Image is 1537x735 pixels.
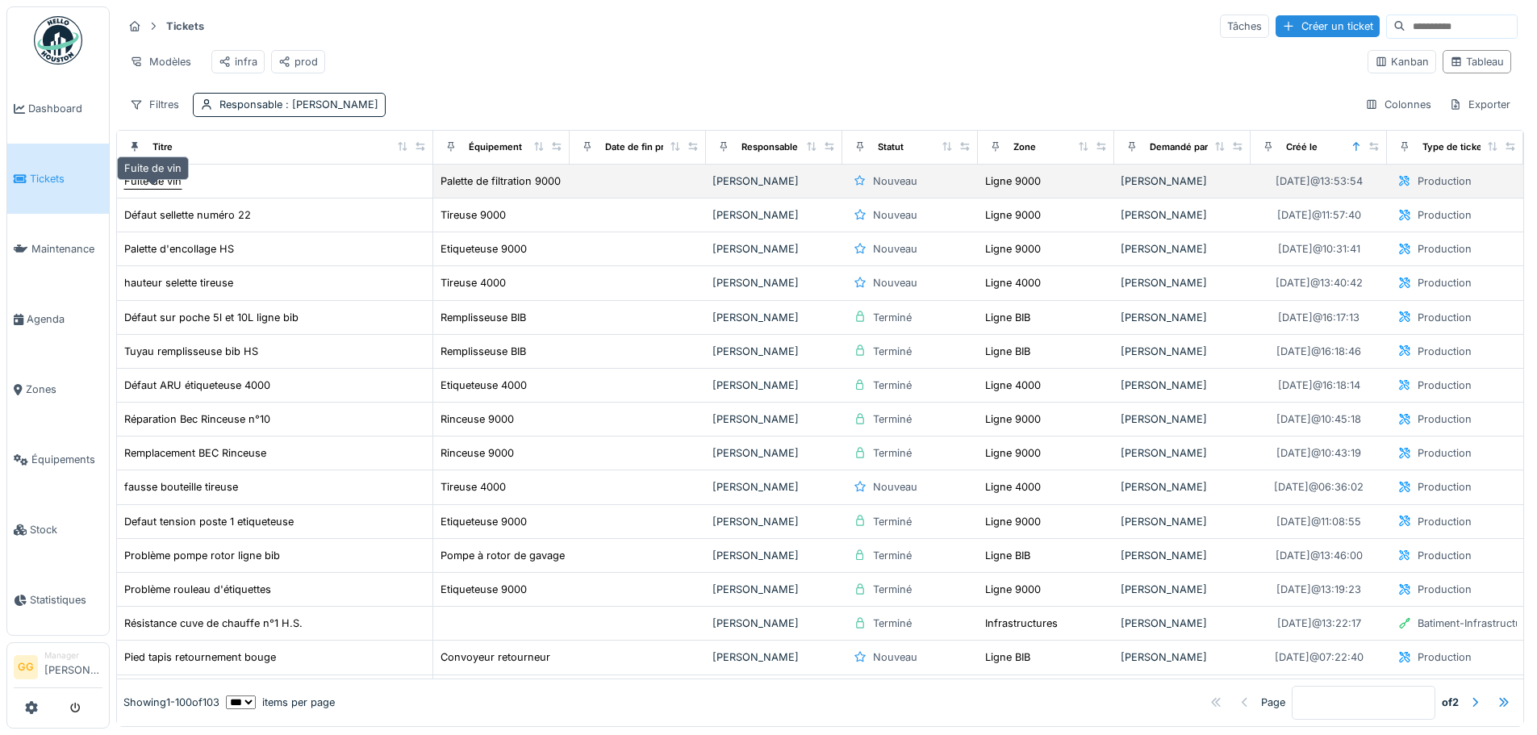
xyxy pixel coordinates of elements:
div: Production [1418,548,1472,563]
strong: Tickets [160,19,211,34]
div: Tableau [1450,54,1504,69]
div: Nouveau [873,275,917,290]
div: Réparation Bec Rinceuse n°10 [124,411,270,427]
div: [PERSON_NAME] [712,582,836,597]
div: Pied tapis retournement bouge [124,649,276,665]
a: Maintenance [7,214,109,284]
span: : [PERSON_NAME] [282,98,378,111]
img: Badge_color-CXgf-gQk.svg [34,16,82,65]
div: [PERSON_NAME] [1121,207,1244,223]
div: Nouveau [873,241,917,257]
div: Créer un ticket [1276,15,1380,37]
div: Etiqueteuse 9000 [441,514,527,529]
div: Tâches [1220,15,1269,38]
a: Tickets [7,144,109,214]
div: Filtres [123,93,186,116]
div: Production [1418,479,1472,495]
div: Tireuse 4000 [441,275,506,290]
div: [PERSON_NAME] [1121,344,1244,359]
span: Équipements [31,452,102,467]
div: Production [1418,514,1472,529]
div: Ligne 4000 [985,479,1041,495]
li: [PERSON_NAME] [44,649,102,684]
div: Terminé [873,310,912,325]
div: Terminé [873,514,912,529]
div: [PERSON_NAME] [1121,310,1244,325]
div: Tireuse 9000 [441,207,506,223]
a: Statistiques [7,565,109,635]
span: Maintenance [31,241,102,257]
div: Résistance cuve de chauffe n°1 H.S. [124,616,303,631]
div: Batiment-Infrastructure [1418,616,1531,631]
div: Infrastructures [985,616,1058,631]
div: Ligne 4000 [985,378,1041,393]
div: Nouveau [873,649,917,665]
div: Production [1418,378,1472,393]
div: [PERSON_NAME] [712,378,836,393]
div: Page [1261,695,1285,710]
div: Problème rouleau d'étiquettes [124,582,271,597]
a: Dashboard [7,73,109,144]
div: Remplacement BEC Rinceuse [124,445,266,461]
div: [PERSON_NAME] [1121,548,1244,563]
div: [DATE] @ 11:57:40 [1277,207,1361,223]
div: [PERSON_NAME] [712,479,836,495]
div: [PERSON_NAME] [1121,378,1244,393]
div: Production [1418,310,1472,325]
a: Équipements [7,424,109,495]
div: Ligne 4000 [985,275,1041,290]
div: [PERSON_NAME] [1121,514,1244,529]
div: Kanban [1375,54,1429,69]
div: [PERSON_NAME] [1121,445,1244,461]
span: Dashboard [28,101,102,116]
div: Ligne 9000 [985,173,1041,189]
div: Tuyau remplisseuse bib HS [124,344,258,359]
div: Manager [44,649,102,662]
div: Palette d'encollage HS [124,241,234,257]
div: Équipement [469,140,522,154]
div: [DATE] @ 16:17:13 [1278,310,1359,325]
div: Statut [878,140,904,154]
div: [DATE] @ 06:36:02 [1274,479,1364,495]
span: Stock [30,522,102,537]
div: [PERSON_NAME] [712,411,836,427]
div: [PERSON_NAME] [712,310,836,325]
div: Responsable [741,140,798,154]
div: [PERSON_NAME] [712,173,836,189]
div: [PERSON_NAME] [1121,616,1244,631]
div: Demandé par [1150,140,1208,154]
div: Production [1418,344,1472,359]
div: Etiqueteuse 9000 [441,241,527,257]
div: [DATE] @ 13:40:42 [1276,275,1363,290]
div: Terminé [873,411,912,427]
div: [PERSON_NAME] [712,445,836,461]
div: [DATE] @ 13:19:23 [1276,582,1361,597]
a: Agenda [7,284,109,354]
div: Défaut sur poche 5l et 10L ligne bib [124,310,299,325]
div: Ligne BIB [985,310,1030,325]
div: Production [1418,207,1472,223]
div: Production [1418,173,1472,189]
div: [DATE] @ 10:45:18 [1276,411,1361,427]
div: [DATE] @ 13:46:00 [1276,548,1363,563]
div: Terminé [873,344,912,359]
div: Défaut sellette numéro 22 [124,207,251,223]
div: Remplisseuse BIB [441,344,526,359]
div: [DATE] @ 10:43:19 [1276,445,1361,461]
div: Responsable [219,97,378,112]
div: Type de ticket [1422,140,1485,154]
div: Convoyeur retourneur [441,649,550,665]
div: Production [1418,241,1472,257]
div: Remplisseuse BIB [441,310,526,325]
div: Ligne 9000 [985,514,1041,529]
div: [PERSON_NAME] [1121,411,1244,427]
div: Tireuse 4000 [441,479,506,495]
div: Defaut tension poste 1 etiqueteuse [124,514,294,529]
div: [PERSON_NAME] [712,344,836,359]
div: Production [1418,275,1472,290]
div: Ligne 9000 [985,582,1041,597]
div: [DATE] @ 11:08:55 [1276,514,1361,529]
div: [PERSON_NAME] [712,275,836,290]
div: Nouveau [873,207,917,223]
div: fausse bouteille tireuse [124,479,238,495]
